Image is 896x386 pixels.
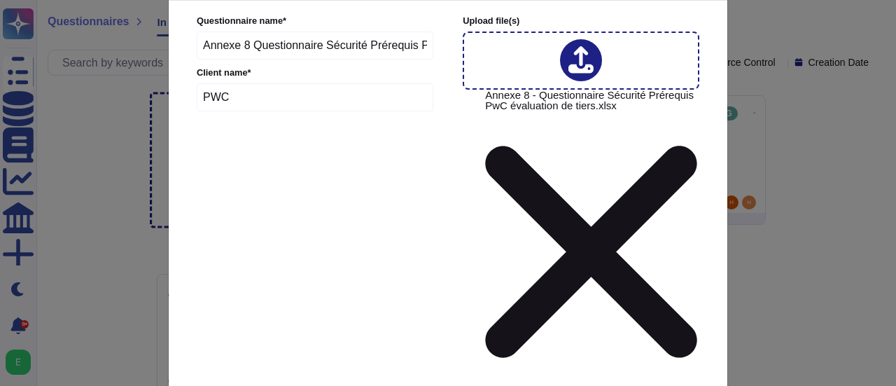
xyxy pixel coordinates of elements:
[197,17,433,26] label: Questionnaire name
[463,15,519,26] span: Upload file (s)
[197,69,433,78] label: Client name
[197,32,433,60] input: Enter questionnaire name
[197,83,433,111] input: Enter company name of the client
